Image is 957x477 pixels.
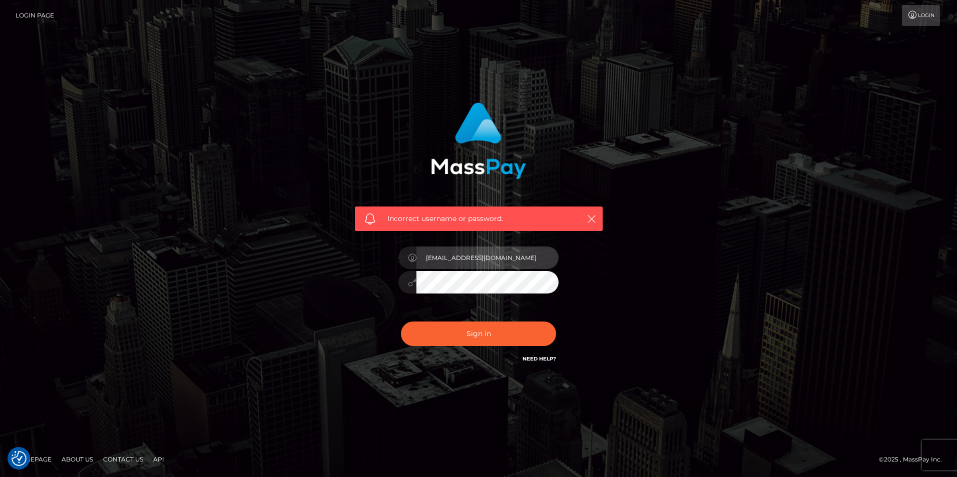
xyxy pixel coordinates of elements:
[523,355,556,362] a: Need Help?
[11,451,56,467] a: Homepage
[401,321,556,346] button: Sign in
[12,451,27,466] img: Revisit consent button
[879,454,949,465] div: © 2025 , MassPay Inc.
[416,246,559,269] input: Username...
[387,213,570,224] span: Incorrect username or password.
[99,451,147,467] a: Contact Us
[12,451,27,466] button: Consent Preferences
[902,5,940,26] a: Login
[431,102,526,179] img: MassPay Login
[58,451,97,467] a: About Us
[16,5,54,26] a: Login Page
[149,451,168,467] a: API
